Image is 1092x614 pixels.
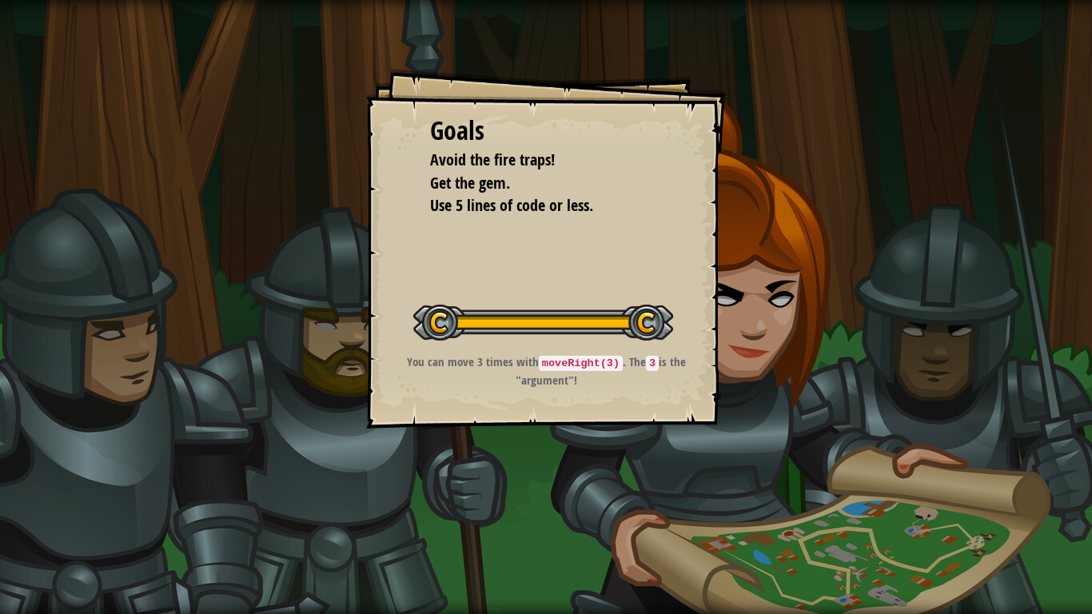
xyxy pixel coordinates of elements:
[410,194,658,217] li: Use 5 lines of code or less.
[430,149,555,170] span: Avoid the fire traps!
[539,356,623,371] code: moveRight(3)
[386,353,707,389] p: You can move 3 times with . The is the "argument"!
[430,113,662,150] div: Goals
[410,172,658,195] li: Get the gem.
[430,194,593,216] span: Use 5 lines of code or less.
[430,172,510,193] span: Get the gem.
[646,356,659,371] code: 3
[410,149,658,172] li: Avoid the fire traps!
